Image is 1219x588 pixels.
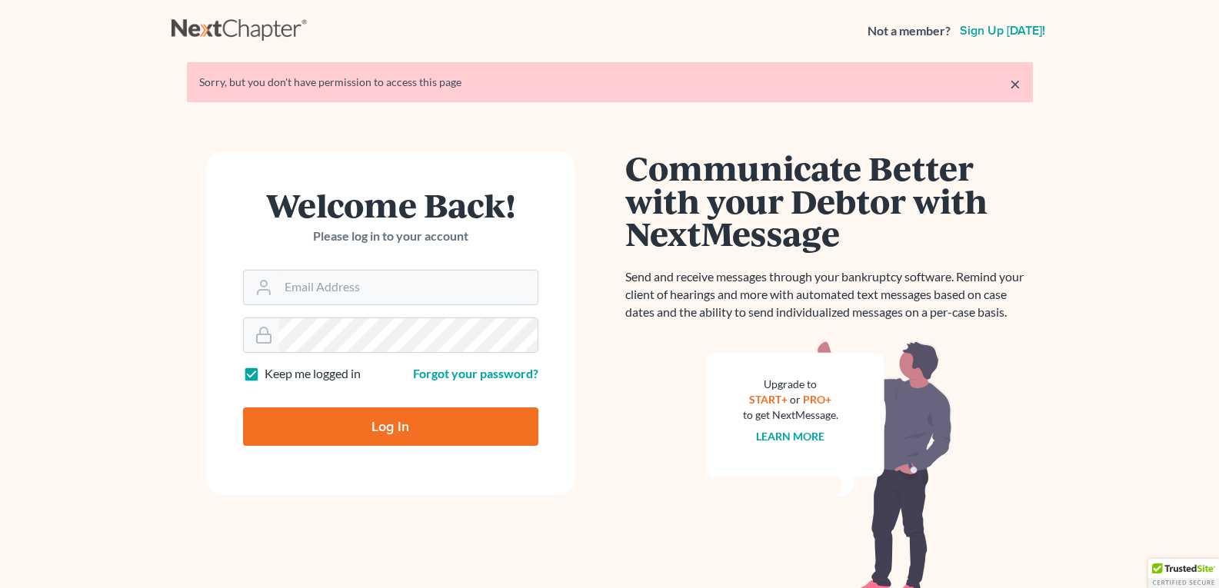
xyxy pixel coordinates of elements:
span: or [790,393,801,406]
h1: Communicate Better with your Debtor with NextMessage [625,151,1033,250]
div: TrustedSite Certified [1148,559,1219,588]
a: × [1010,75,1021,93]
input: Log In [243,407,538,446]
a: Learn more [756,430,824,443]
a: PRO+ [803,393,831,406]
label: Keep me logged in [265,365,361,383]
div: Upgrade to [743,377,838,392]
a: Forgot your password? [413,366,538,380]
a: START+ [749,393,788,406]
div: Sorry, but you don't have permission to access this page [199,75,1021,90]
input: Email Address [278,271,538,304]
a: Sign up [DATE]! [957,25,1048,37]
div: to get NextMessage. [743,407,838,423]
p: Please log in to your account [243,228,538,245]
p: Send and receive messages through your bankruptcy software. Remind your client of hearings and mo... [625,268,1033,321]
h1: Welcome Back! [243,188,538,221]
strong: Not a member? [868,22,951,40]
